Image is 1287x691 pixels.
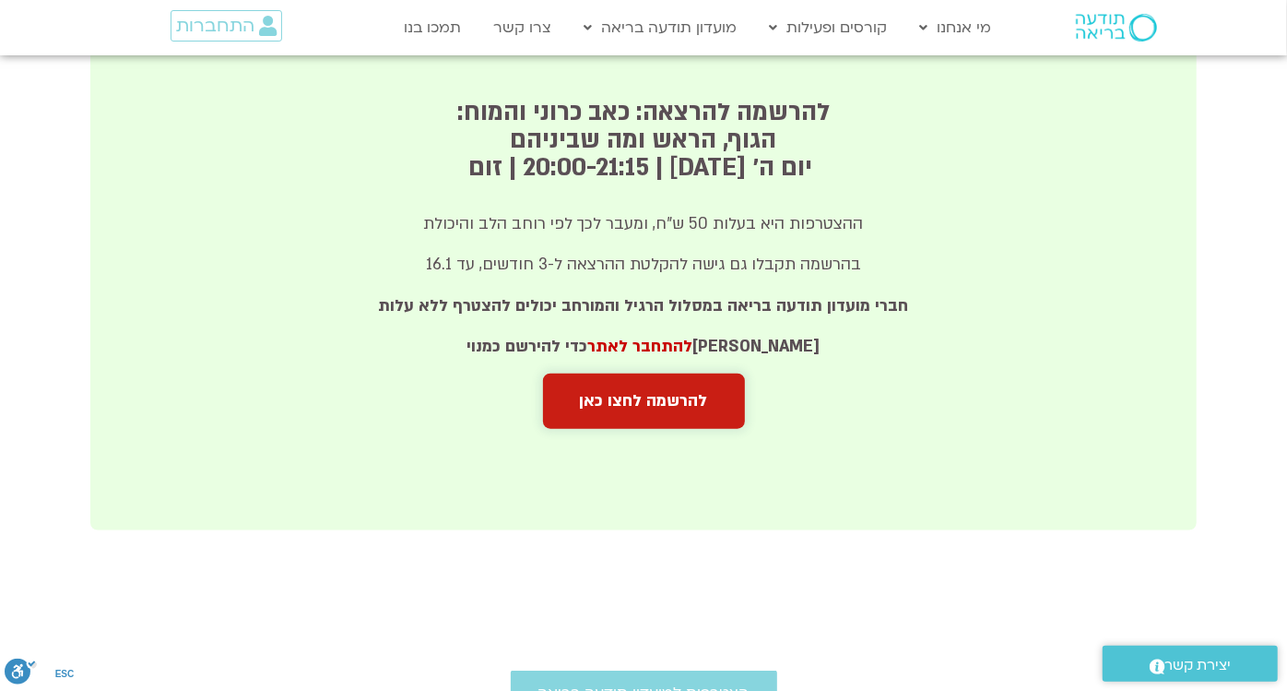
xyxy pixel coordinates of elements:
[395,10,470,45] a: תמכו בנו
[910,10,1000,45] a: מי אנחנו
[760,10,896,45] a: קורסים ופעילות
[484,10,561,45] a: צרו קשר
[379,295,909,316] strong: חברי מועדון תודעה בריאה במסלול הרגיל והמורחב יכולים להצטרף ללא עלות
[1076,14,1157,42] img: תודעה בריאה
[356,99,931,182] h2: להרשמה להרצאה: כאב כרוני והמוח: הגוף, הראש ומה שביניהם ​ יום ה׳ [DATE] | 20:00-21:15 | זום​
[356,210,931,238] p: ההצטרפות היא בעלות 50 ש"ח, ומעבר לכך לפי רוחב הלב והיכולת
[588,336,693,357] a: להתחבר לאתר
[574,10,746,45] a: מועדון תודעה בריאה
[1103,646,1278,682] a: יצירת קשר
[580,392,708,411] span: להרשמה לחצו כאן
[176,16,254,36] span: התחברות
[1165,653,1232,678] span: יצירת קשר
[171,10,282,42] a: התחברות
[356,251,931,279] p: בהרשמה תקבלו גם גישה להקלטת ההרצאה ל-3 חודשים, עד 16.1
[543,374,745,429] a: להרשמה לחצו כאן
[467,336,821,357] strong: [PERSON_NAME] כדי להירשם כמנוי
